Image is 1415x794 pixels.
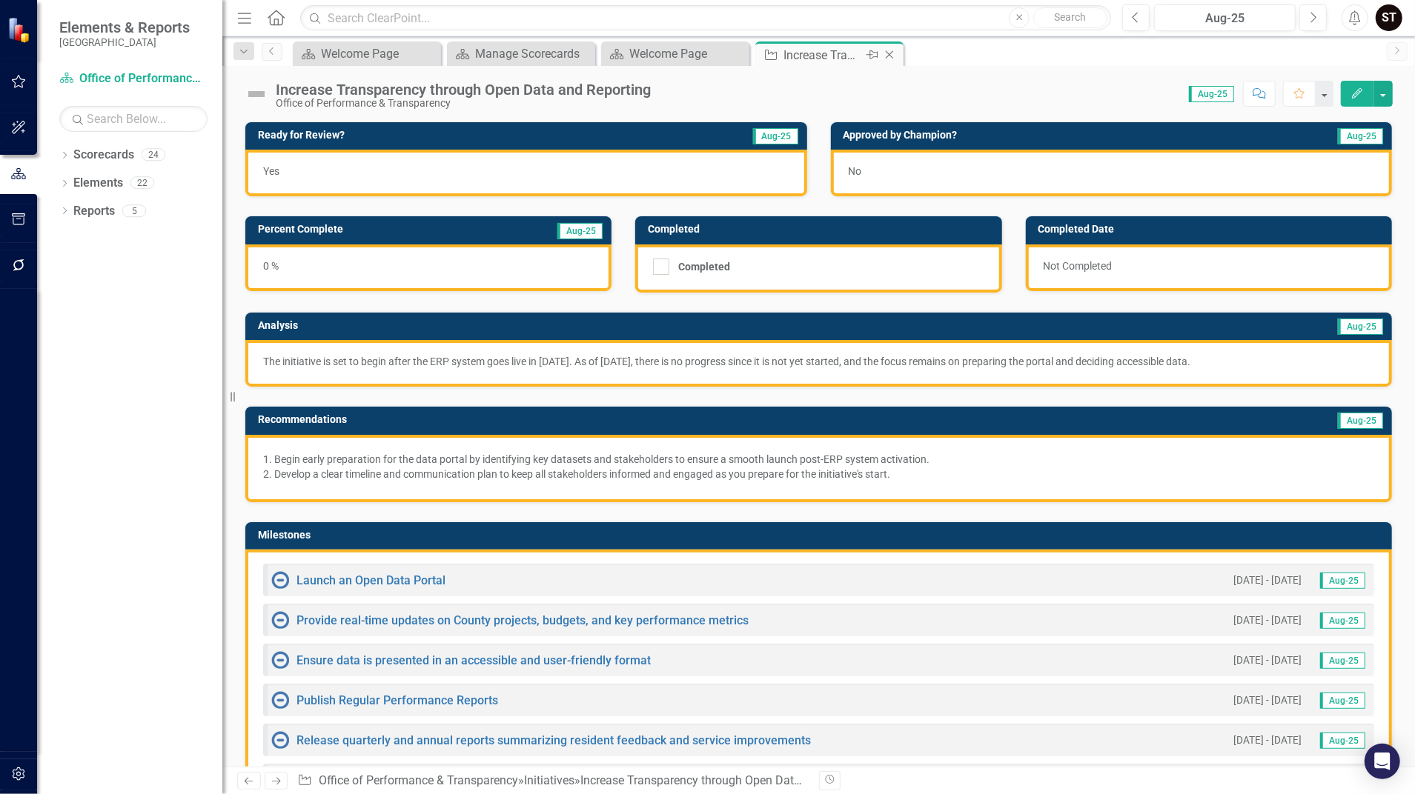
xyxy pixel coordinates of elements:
img: No Information [271,731,289,749]
img: No Information [271,651,289,669]
span: Aug-25 [1320,573,1365,589]
input: Search Below... [59,106,208,132]
h3: Analysis [258,320,778,331]
p: Begin early preparation for the data portal by identifying key datasets and stakeholders to ensur... [274,452,1374,467]
span: Yes [263,165,279,177]
h3: Approved by Champion? [844,130,1227,141]
a: Ensure data is presented in an accessible and user-friendly format [296,653,651,667]
span: Aug-25 [1189,86,1234,102]
span: No [849,165,862,177]
a: Welcome Page [605,44,746,63]
p: The initiative is set to begin after the ERP system goes live in [DATE]. As of [DATE], there is n... [263,354,1374,369]
a: Office of Performance & Transparency [59,70,208,87]
small: [DATE] - [DATE] [1233,693,1302,707]
h3: Ready for Review? [258,130,610,141]
span: Aug-25 [1338,318,1383,335]
p: Develop a clear timeline and communication plan to keep all stakeholders informed and engaged as ... [274,467,1374,481]
small: [DATE] - [DATE] [1233,653,1302,667]
h3: Milestones [258,530,1385,541]
div: Office of Performance & Transparency [276,98,651,109]
span: Aug-25 [1320,613,1365,629]
a: Publish Regular Performance Reports [296,693,498,707]
span: Aug-25 [1320,653,1365,669]
a: Welcome Page [296,44,437,63]
div: Manage Scorecards [475,44,591,63]
div: Welcome Page [629,44,746,63]
img: No Information [271,611,289,629]
a: Elements [73,175,123,192]
h3: Recommendations [258,414,997,425]
img: No Information [271,571,289,589]
small: [DATE] - [DATE] [1233,573,1302,587]
a: Initiatives [524,773,574,787]
a: Reports [73,203,115,220]
a: Manage Scorecards [451,44,591,63]
div: Welcome Page [321,44,437,63]
h3: Percent Complete [258,224,482,235]
img: ClearPoint Strategy [7,16,33,42]
a: Provide real-time updates on County projects, budgets, and key performance metrics [296,613,749,627]
div: 5 [122,204,146,217]
button: ST [1376,4,1402,31]
div: 22 [130,177,154,190]
div: » » [297,773,807,790]
small: [DATE] - [DATE] [1233,733,1302,747]
div: Not Completed [1026,244,1392,291]
span: Aug-25 [753,128,798,144]
a: Launch an Open Data Portal [296,573,445,587]
span: Aug-25 [1338,128,1383,144]
div: 0 % [245,244,612,291]
small: [DATE] - [DATE] [1233,613,1302,627]
div: Aug-25 [1159,10,1290,27]
img: No Information [271,691,289,709]
span: Aug-25 [1320,733,1365,749]
a: Scorecards [73,147,134,164]
span: Elements & Reports [59,19,190,36]
button: Search [1033,7,1107,28]
button: Aug-25 [1154,4,1296,31]
span: Aug-25 [1320,693,1365,709]
div: Increase Transparency through Open Data and Reporting [276,81,651,98]
input: Search ClearPoint... [300,5,1111,31]
img: Not Defined [245,82,268,106]
div: Increase Transparency through Open Data and Reporting [783,46,863,64]
span: Search [1055,11,1087,23]
div: Open Intercom Messenger [1365,744,1400,779]
div: Increase Transparency through Open Data and Reporting [580,773,877,787]
span: Aug-25 [557,223,603,239]
h3: Completed [648,224,994,235]
h3: Completed Date [1038,224,1385,235]
span: Aug-25 [1338,413,1383,429]
a: Release quarterly and annual reports summarizing resident feedback and service improvements [296,733,811,747]
a: Office of Performance & Transparency [319,773,518,787]
div: 24 [142,149,165,161]
small: [GEOGRAPHIC_DATA] [59,36,190,48]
